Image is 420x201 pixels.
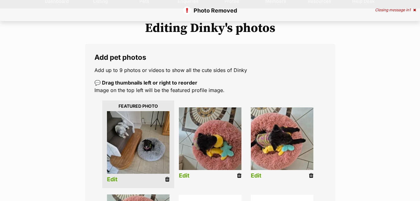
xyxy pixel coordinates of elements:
p: Image on the top left will be the featured profile image. [94,79,326,94]
div: Closing message in [375,8,416,12]
p: Photo Removed [6,6,414,15]
a: Edit [251,173,261,179]
img: sbvbgkcn4tj9agm1uoti.jpg [107,111,170,174]
span: 1 [409,8,411,12]
p: Add up to 9 photos or videos to show all the cute sides of Dinky [94,66,326,74]
img: r9xsvwj1tdvd6avorkfn.jpg [179,107,241,170]
img: lujbzj0l0rhnyohre915.jpg [251,107,313,170]
h1: Editing Dinky's photos [9,21,411,35]
legend: Add pet photos [94,53,326,61]
a: Edit [107,176,118,183]
a: Edit [179,173,190,179]
b: 💬 Drag thumbnails left or right to reorder [94,80,197,86]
